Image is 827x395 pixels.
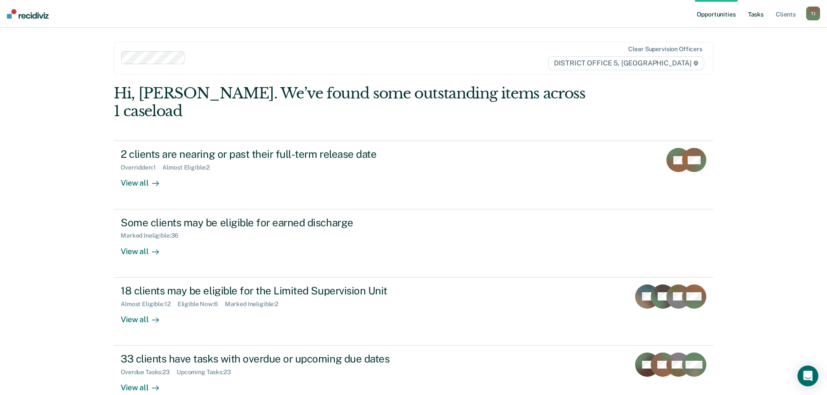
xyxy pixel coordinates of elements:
div: View all [121,239,169,256]
div: View all [121,171,169,188]
button: TJ [806,7,820,20]
div: 2 clients are nearing or past their full-term release date [121,148,425,160]
div: T J [806,7,820,20]
div: Hi, [PERSON_NAME]. We’ve found some outstanding items across 1 caseload [114,85,593,120]
div: Overridden : 1 [121,164,162,171]
div: Almost Eligible : 12 [121,300,178,308]
div: Marked Ineligible : 36 [121,232,185,239]
div: Marked Ineligible : 2 [225,300,285,308]
div: 33 clients have tasks with overdue or upcoming due dates [121,353,425,365]
img: Recidiviz [7,9,49,19]
a: Some clients may be eligible for earned dischargeMarked Ineligible:36View all [114,209,713,277]
div: Upcoming Tasks : 23 [177,369,238,376]
div: Some clients may be eligible for earned discharge [121,216,425,229]
div: View all [121,376,169,393]
span: DISTRICT OFFICE 5, [GEOGRAPHIC_DATA] [548,56,704,70]
div: Overdue Tasks : 23 [121,369,177,376]
div: Almost Eligible : 2 [162,164,217,171]
div: View all [121,307,169,324]
a: 2 clients are nearing or past their full-term release dateOverridden:1Almost Eligible:2View all [114,140,713,209]
div: Clear supervision officers [628,46,702,53]
div: 18 clients may be eligible for the Limited Supervision Unit [121,284,425,297]
div: Open Intercom Messenger [797,366,818,386]
a: 18 clients may be eligible for the Limited Supervision UnitAlmost Eligible:12Eligible Now:6Marked... [114,277,713,346]
div: Eligible Now : 6 [178,300,225,308]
